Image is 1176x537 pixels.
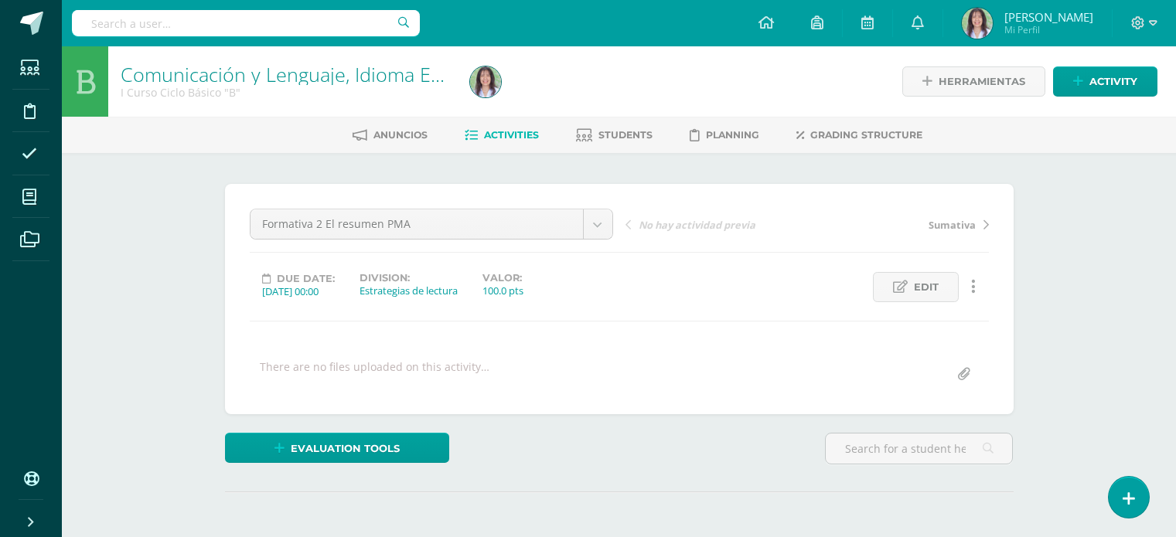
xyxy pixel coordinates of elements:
img: f3b1493ed436830fdf56a417e31bb5df.png [470,66,501,97]
span: Activities [484,129,539,141]
span: Herramientas [939,67,1025,96]
img: f3b1493ed436830fdf56a417e31bb5df.png [962,8,993,39]
span: Evaluation tools [291,434,400,463]
span: Grading structure [810,129,922,141]
a: Anuncios [353,123,428,148]
span: Activity [1089,67,1137,96]
a: Formativa 2 El resumen PMA [251,209,612,239]
span: Sumativa [929,218,976,232]
span: Mi Perfil [1004,23,1093,36]
a: Comunicación y Lenguaje, Idioma Español [121,61,489,87]
div: There are no files uploaded on this activity… [260,359,489,389]
label: Division: [360,272,458,284]
a: Activity [1053,66,1157,97]
h1: Comunicación y Lenguaje, Idioma Español [121,63,452,85]
div: 100.0 pts [482,284,523,297]
a: Grading structure [796,123,922,148]
span: Formativa 2 El resumen PMA [262,209,571,239]
label: Valor: [482,272,523,284]
span: Edit [914,273,939,301]
a: Sumativa [807,216,989,232]
span: Planning [706,129,759,141]
span: Anuncios [373,129,428,141]
input: Search a user… [72,10,420,36]
a: Planning [690,123,759,148]
div: [DATE] 00:00 [262,284,335,298]
span: No hay actividad previa [639,218,755,232]
input: Search for a student here… [826,433,1012,464]
div: I Curso Ciclo Básico 'B' [121,85,452,100]
a: Evaluation tools [225,433,449,463]
span: Due date: [277,273,335,284]
a: Students [576,123,653,148]
span: Students [598,129,653,141]
a: Herramientas [902,66,1045,97]
div: Estrategias de lectura [360,284,458,297]
a: Activities [465,123,539,148]
span: [PERSON_NAME] [1004,9,1093,25]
